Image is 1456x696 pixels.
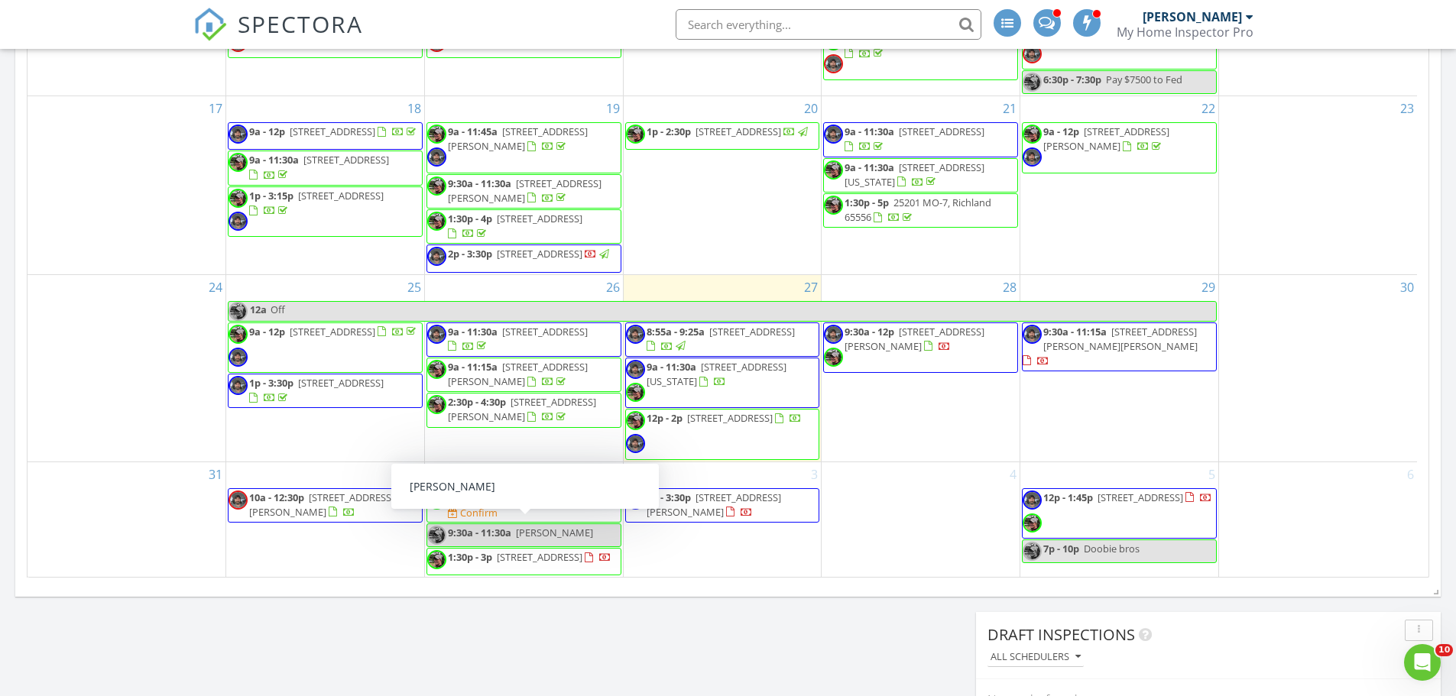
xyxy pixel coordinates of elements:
span: 1:30p - 4p [448,212,492,225]
td: Go to August 25, 2025 [226,274,425,461]
span: [STREET_ADDRESS] [298,376,384,390]
span: [STREET_ADDRESS] [298,189,384,202]
a: 10a - 12:30p [STREET_ADDRESS][PERSON_NAME] [228,488,423,523]
a: Go to August 24, 2025 [206,275,225,299]
img: pic.jpg [427,212,446,231]
td: Go to September 6, 2025 [1218,461,1417,577]
span: 9:30a - 11:45a [448,490,511,504]
img: 20250527_152957.jpg [229,212,248,231]
a: 9a - 11:45a [STREET_ADDRESS][PERSON_NAME] [426,122,621,173]
td: Go to August 28, 2025 [822,274,1020,461]
a: 9a - 12p [STREET_ADDRESS] [249,325,419,338]
img: pic.jpg [427,176,446,196]
a: 9:30a - 11:15a [STREET_ADDRESS][PERSON_NAME][PERSON_NAME] [1022,322,1217,372]
a: 9:30a - 11:30a [STREET_ADDRESS][PERSON_NAME] [448,176,602,205]
span: [STREET_ADDRESS][PERSON_NAME] [1043,125,1169,153]
a: 12p - 2p [STREET_ADDRESS] [625,409,820,459]
span: 1p - 3:30p [249,376,293,390]
span: [STREET_ADDRESS] [497,247,582,261]
span: 9a - 11:30a [647,360,696,374]
a: 9a - 11:15a [STREET_ADDRESS][PERSON_NAME] [426,358,621,392]
a: 9:30a - 11:45a [STREET_ADDRESS] [448,490,602,504]
td: Go to August 27, 2025 [623,274,822,461]
img: pic.jpg [626,411,645,430]
td: Go to August 23, 2025 [1218,96,1417,274]
img: The Best Home Inspection Software - Spectora [193,8,227,41]
span: [STREET_ADDRESS] [303,153,389,167]
span: 9:30a - 11:15a [1043,325,1107,338]
a: Go to August 21, 2025 [1000,96,1020,121]
span: [STREET_ADDRESS][PERSON_NAME][PERSON_NAME] [1043,325,1198,353]
a: 10a - 12:30p [STREET_ADDRESS][PERSON_NAME] [249,490,394,519]
div: All schedulers [991,652,1081,662]
span: SPECTORA [238,8,363,40]
a: 9:30a - 12p [STREET_ADDRESS][PERSON_NAME] [845,325,984,353]
img: pic.jpg [427,125,446,144]
a: 1:30p - 3p [STREET_ADDRESS] [426,548,621,575]
a: 1p - 3:30p [STREET_ADDRESS] [249,376,384,404]
span: [STREET_ADDRESS][PERSON_NAME] [448,125,588,153]
span: 10a - 12:30p [249,490,304,504]
a: SPECTORA [193,21,363,53]
span: [PERSON_NAME] [516,526,593,539]
img: pic.jpg [1023,73,1042,92]
td: Go to August 29, 2025 [1020,274,1219,461]
span: 1p - 2:30p [647,125,691,138]
a: Go to September 3, 2025 [808,462,821,487]
a: Go to August 23, 2025 [1397,96,1417,121]
a: 2p - 3:30p [STREET_ADDRESS] [448,247,611,261]
td: Go to September 2, 2025 [424,461,623,577]
span: [STREET_ADDRESS][PERSON_NAME] [448,395,596,423]
a: 12p - 1:45p [STREET_ADDRESS] [1043,21,1183,50]
a: 9a - 12p [STREET_ADDRESS][PERSON_NAME] [1043,125,1169,153]
a: 9:30a - 11:30a [STREET_ADDRESS][PERSON_NAME] [426,174,621,209]
a: Go to August 17, 2025 [206,96,225,121]
a: Go to August 26, 2025 [603,275,623,299]
img: pic.jpg [824,160,843,180]
a: 9a - 11:15a [STREET_ADDRESS][PERSON_NAME] [448,360,588,388]
img: pic.jpg [626,125,645,144]
div: My Home Inspector Pro [1117,24,1253,40]
a: 9a - 11:30a [STREET_ADDRESS] [448,325,588,353]
img: pic.jpg [626,383,645,402]
span: 7p - 10p [1043,542,1079,555]
a: 9a - 11:30a [STREET_ADDRESS] [228,151,423,185]
a: Go to August 29, 2025 [1198,275,1218,299]
span: 9a - 11:30a [845,125,894,138]
span: 2:30p - 4:30p [448,395,506,409]
img: pic.jpg [229,189,248,208]
a: Go to August 22, 2025 [1198,96,1218,121]
span: [STREET_ADDRESS] [290,325,375,338]
a: 2:30p - 4:30p [STREET_ADDRESS][PERSON_NAME] [426,393,621,427]
img: pic.jpg [427,395,446,414]
span: 1:30p - 5p [845,196,889,209]
a: Go to September 6, 2025 [1404,462,1417,487]
a: Go to September 5, 2025 [1205,462,1218,487]
a: 1p - 2:30p [STREET_ADDRESS] [647,125,810,138]
img: 20250527_152957.jpg [229,348,248,367]
span: Doobie bros [1084,542,1140,555]
span: [STREET_ADDRESS][PERSON_NAME] [647,490,781,519]
td: Go to September 4, 2025 [822,461,1020,577]
a: 9a - 12p [STREET_ADDRESS][PERSON_NAME] [1022,122,1217,173]
a: 1:30p - 4p [STREET_ADDRESS] [448,212,582,240]
span: [STREET_ADDRESS] [497,212,582,225]
a: 9a - 11:30a [STREET_ADDRESS] [845,125,984,153]
a: 1:30p - 5p 25201 MO-7, Richland 65556 [845,196,991,224]
span: 12p - 2p [647,411,683,425]
a: Go to September 2, 2025 [610,462,623,487]
a: 9a - 11:30a [STREET_ADDRESS][US_STATE] [625,358,820,408]
img: 20250527_152957.jpg [1023,147,1042,167]
img: pic.jpg [229,325,248,344]
a: Go to August 30, 2025 [1397,275,1417,299]
a: Go to August 28, 2025 [1000,275,1020,299]
iframe: Intercom live chat [1404,644,1441,681]
span: 9:30a - 11:30a [448,176,511,190]
img: 20250527_152957.jpg [229,125,248,144]
a: 2p - 3:30p [STREET_ADDRESS] [426,244,621,272]
td: Go to August 17, 2025 [28,96,226,274]
span: 9a - 12p [1043,125,1079,138]
a: Go to September 1, 2025 [411,462,424,487]
span: 9a - 11:30a [845,160,894,174]
a: 9a - 11:30a [STREET_ADDRESS] [823,122,1018,157]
